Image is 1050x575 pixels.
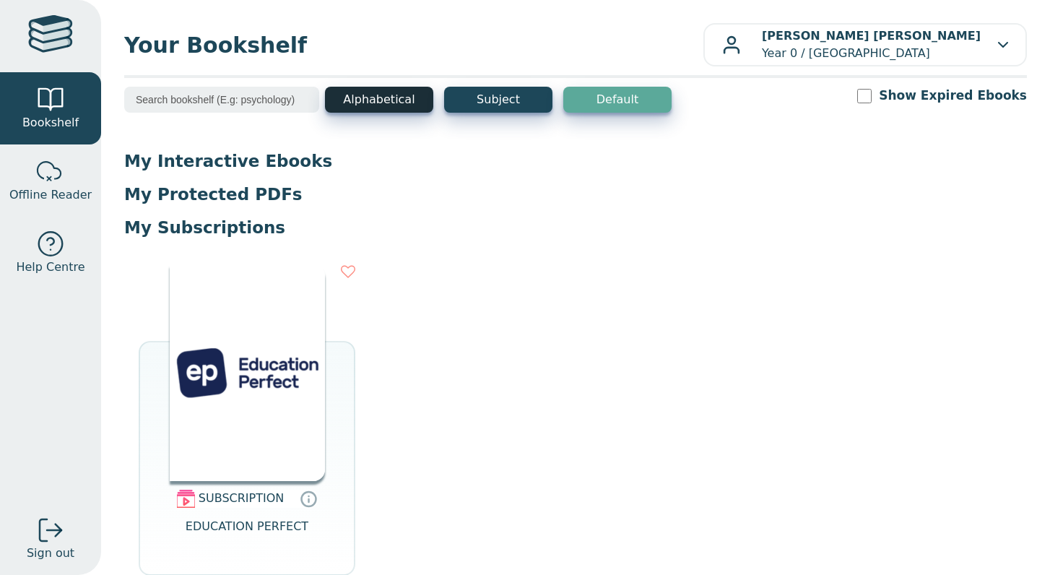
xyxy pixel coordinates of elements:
span: Bookshelf [22,114,79,131]
button: [PERSON_NAME] [PERSON_NAME]Year 0 / [GEOGRAPHIC_DATA] [703,23,1027,66]
button: Subject [444,87,552,113]
p: My Protected PDFs [124,183,1027,205]
button: Alphabetical [325,87,433,113]
p: My Interactive Ebooks [124,150,1027,172]
span: Your Bookshelf [124,29,703,61]
span: Offline Reader [9,186,92,204]
a: Digital subscriptions can include coursework, exercises and interactive content. Subscriptions ar... [300,490,317,508]
p: Year 0 / [GEOGRAPHIC_DATA] [762,27,981,62]
img: 72d1a00a-2440-4d08-b23c-fe2119b8f9a7.png [170,264,325,481]
span: EDUCATION PERFECT [186,518,308,553]
input: Search bookshelf (E.g: psychology) [124,87,319,113]
span: Sign out [27,545,74,562]
span: Help Centre [16,259,84,276]
p: My Subscriptions [124,217,1027,238]
img: subscription.svg [177,490,195,508]
button: Default [563,87,672,113]
span: SUBSCRIPTION [199,491,284,505]
label: Show Expired Ebooks [879,87,1027,105]
b: [PERSON_NAME] [PERSON_NAME] [762,29,981,43]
